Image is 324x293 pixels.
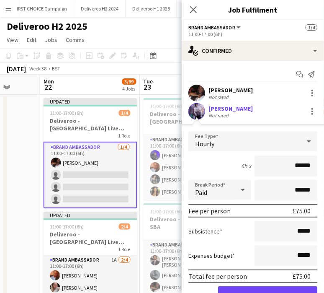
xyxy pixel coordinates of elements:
span: 22 [42,82,54,92]
div: 4 Jobs [123,86,136,92]
span: 11:00-17:00 (6h) [150,208,184,215]
span: View [7,36,18,44]
span: 3/99 [122,78,136,85]
label: Expenses budget [188,252,235,259]
button: FIRST CHOICE Campaign [8,0,74,17]
span: Comms [66,36,85,44]
span: 23 [142,82,153,92]
span: 1/4 [306,24,317,31]
span: 1 Role [118,246,131,252]
app-job-card: 11:00-17:00 (6h)4/4Deliveroo - [GEOGRAPHIC_DATA] Uni Live Event SBA1 RoleBrand Ambassador4/411:00... [144,98,237,200]
span: Jobs [45,36,57,44]
span: Hourly [195,140,214,148]
span: Brand Ambassador [188,24,235,31]
button: Deliveroo H2 2024 [74,0,126,17]
button: Deliveroo North Activity - DEL134 [177,0,260,17]
div: Fee per person [188,207,231,215]
h3: Deliveroo - [GEOGRAPHIC_DATA] Live Event SBA [44,117,137,132]
div: [DATE] [7,65,26,73]
span: 1/4 [119,110,131,116]
div: Updated [44,212,137,218]
div: £75.00 [293,272,311,280]
button: Brand Ambassador [188,24,242,31]
div: Not rated [208,112,230,119]
h3: Job Fulfilment [182,4,324,15]
span: Tue [144,78,153,85]
div: 6h x [241,162,251,170]
div: Total fee per person [188,272,247,280]
app-card-role: Brand Ambassador4/411:00-17:00 (6h)[PERSON_NAME][PERSON_NAME][PERSON_NAME][PERSON_NAME] [144,135,237,200]
span: Paid [195,188,207,197]
span: 1 Role [118,132,131,139]
app-card-role: Brand Ambassador1/411:00-17:00 (6h)[PERSON_NAME] [44,142,137,208]
span: Mon [44,78,54,85]
span: 11:00-17:00 (6h) [50,110,84,116]
span: 11:00-17:00 (6h) [50,223,84,230]
h3: Deliveroo - LSE Live Event SBA [144,215,237,231]
a: Edit [23,34,40,45]
div: BST [52,65,60,72]
label: Subsistence [188,228,222,235]
span: Week 38 [28,65,49,72]
div: [PERSON_NAME] [208,105,253,112]
div: Not rated [208,94,230,100]
h3: Deliveroo - [GEOGRAPHIC_DATA] Uni Live Event SBA [144,110,237,125]
div: £75.00 [293,207,311,215]
div: Confirmed [182,41,324,61]
div: Updated [44,98,137,105]
h3: Deliveroo - [GEOGRAPHIC_DATA] Live Event SBA [44,231,137,246]
app-job-card: Updated11:00-17:00 (6h)1/4Deliveroo - [GEOGRAPHIC_DATA] Live Event SBA1 RoleBrand Ambassador1/411... [44,98,137,208]
a: Comms [62,34,88,45]
button: Deliveroo H1 2025 [126,0,177,17]
span: 2/4 [119,223,131,230]
div: [PERSON_NAME] [208,86,253,94]
span: 11:00-17:00 (6h) [150,103,184,109]
h1: Deliveroo H2 2025 [7,20,87,33]
span: Edit [27,36,36,44]
a: Jobs [41,34,61,45]
a: View [3,34,22,45]
div: 11:00-17:00 (6h) [188,31,317,37]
